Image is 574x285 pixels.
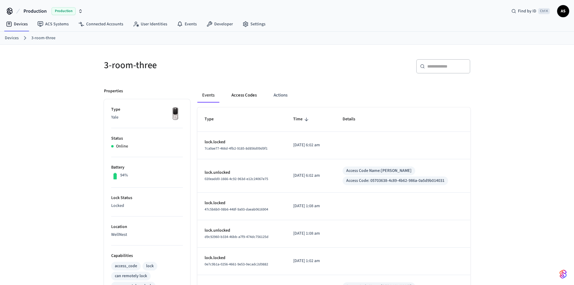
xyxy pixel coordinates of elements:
p: lock.locked [205,255,279,261]
p: lock.locked [205,200,279,206]
span: 0e7c9b1a-0256-4661-9e53-0ecadc2d9882 [205,262,268,267]
span: Type [205,115,221,124]
p: WellNest [111,232,183,238]
a: Developer [202,19,238,30]
p: lock.unlocked [205,227,279,234]
p: Type [111,106,183,113]
p: [DATE] 6:02 am [293,173,328,179]
a: Events [172,19,202,30]
a: Settings [238,19,270,30]
p: lock.unlocked [205,169,279,176]
p: [DATE] 1:08 am [293,203,328,209]
span: 47c5b6b0-08b6-448f-9a93-daeab0616904 [205,207,268,212]
span: Production [52,7,76,15]
img: SeamLogoGradient.69752ec5.svg [560,269,567,279]
span: Time [293,115,310,124]
p: Online [116,143,128,150]
img: Yale Assure Touchscreen Wifi Smart Lock, Satin Nickel, Front [168,106,183,122]
button: Access Codes [227,88,262,103]
p: Yale [111,114,183,121]
button: AS [557,5,569,17]
p: 94% [120,172,128,179]
button: Events [197,88,219,103]
p: Status [111,135,183,142]
span: Details [343,115,363,124]
span: Find by ID [518,8,536,14]
a: 3-room-three [31,35,55,41]
div: Access Code Name: [PERSON_NAME] [346,168,412,174]
div: can remotely lock [115,273,147,279]
p: [DATE] 1:08 am [293,230,328,237]
div: lock [146,263,154,269]
span: 7ca9ae77-466d-4fb2-9185-8d856d09d9f1 [205,146,268,151]
a: Devices [5,35,19,41]
div: ant example [197,88,470,103]
p: Properties [104,88,123,94]
a: ACS Systems [33,19,74,30]
p: Battery [111,164,183,171]
a: Connected Accounts [74,19,128,30]
button: Actions [269,88,292,103]
p: Location [111,224,183,230]
a: User Identities [128,19,172,30]
p: Locked [111,203,183,209]
span: Ctrl K [538,8,550,14]
a: Devices [1,19,33,30]
span: d9c92960-b334-46bb-a7f9-474dc756125d [205,234,268,239]
p: Lock Status [111,195,183,201]
div: Find by IDCtrl K [507,6,555,17]
p: [DATE] 1:02 am [293,258,328,264]
span: AS [558,6,569,17]
p: lock.locked [205,139,279,145]
p: Capabilities [111,253,183,259]
div: Access Code: 05703638-4c89-4b62-986a-0a5d9b014031 [346,178,444,184]
div: access_code [115,263,137,269]
span: Production [24,8,47,15]
p: [DATE] 6:02 am [293,142,328,148]
h5: 3-room-three [104,59,284,71]
span: 020eadd0-1666-4c92-963d-e12c24067e75 [205,176,268,182]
